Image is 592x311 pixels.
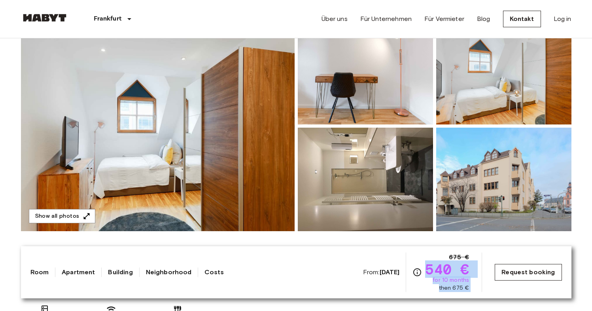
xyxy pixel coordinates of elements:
[380,268,400,276] b: [DATE]
[30,268,49,277] a: Room
[62,268,95,277] a: Apartment
[436,128,571,231] img: Picture of unit DE-04-047-001-02HF
[436,21,571,124] img: Picture of unit DE-04-047-001-02HF
[298,21,433,124] img: Picture of unit DE-04-047-001-02HF
[94,14,121,24] p: Frankfurt
[298,128,433,231] img: Picture of unit DE-04-047-001-02HF
[204,268,224,277] a: Costs
[449,253,469,262] span: 675 €
[146,268,192,277] a: Neighborhood
[322,14,348,24] a: Über uns
[554,14,571,24] a: Log in
[425,262,469,276] span: 540 €
[21,14,68,22] img: Habyt
[363,268,400,277] span: From:
[412,268,422,277] svg: Check cost overview for full price breakdown. Please note that discounts apply to new joiners onl...
[495,264,562,281] a: Request booking
[477,14,490,24] a: Blog
[503,11,541,27] a: Kontakt
[21,21,295,231] img: Marketing picture of unit DE-04-047-001-02HF
[424,14,464,24] a: Für Vermieter
[433,276,469,284] span: for 10 months
[108,268,132,277] a: Building
[439,284,469,292] span: then 675 €
[360,14,412,24] a: Für Unternehmen
[29,209,95,224] button: Show all photos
